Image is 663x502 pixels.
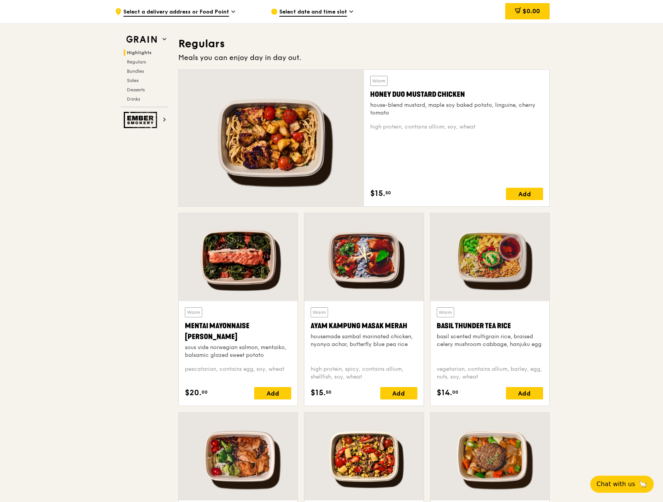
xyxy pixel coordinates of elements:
[437,320,543,331] div: Basil Thunder Tea Rice
[506,387,543,399] div: Add
[127,59,146,65] span: Regulars
[638,480,648,489] span: 🦙
[506,188,543,200] div: Add
[279,8,347,17] span: Select date and time slot
[178,52,550,63] div: Meals you can enjoy day in day out.
[185,307,202,317] div: Warm
[311,365,417,381] div: high protein, spicy, contains allium, shellfish, soy, wheat
[127,87,145,93] span: Desserts
[590,476,654,493] button: Chat with us🦙
[202,389,208,395] span: 00
[523,7,540,15] span: $0.00
[370,123,543,131] div: high protein, contains allium, soy, wheat
[127,78,138,83] span: Sides
[437,387,452,399] span: $14.
[185,387,202,399] span: $20.
[385,190,391,196] span: 50
[123,8,229,17] span: Select a delivery address or Food Point
[311,333,417,348] div: housemade sambal marinated chicken, nyonya achar, butterfly blue pea rice
[127,69,144,74] span: Bundles
[124,33,159,46] img: Grain web logo
[127,96,140,102] span: Drinks
[254,387,291,399] div: Add
[127,50,152,55] span: Highlights
[311,307,328,317] div: Warm
[380,387,417,399] div: Add
[185,344,291,359] div: sous vide norwegian salmon, mentaiko, balsamic glazed sweet potato
[596,480,635,489] span: Chat with us
[185,365,291,381] div: pescatarian, contains egg, soy, wheat
[452,389,458,395] span: 00
[311,387,326,399] span: $15.
[370,101,543,117] div: house-blend mustard, maple soy baked potato, linguine, cherry tomato
[326,389,331,395] span: 50
[311,320,417,331] div: Ayam Kampung Masak Merah
[185,320,291,342] div: Mentai Mayonnaise [PERSON_NAME]
[370,89,543,100] div: Honey Duo Mustard Chicken
[124,112,159,128] img: Ember Smokery web logo
[437,307,454,317] div: Warm
[437,333,543,348] div: basil scented multigrain rice, braised celery mushroom cabbage, hanjuku egg
[370,76,388,86] div: Warm
[437,365,543,381] div: vegetarian, contains allium, barley, egg, nuts, soy, wheat
[370,188,385,199] span: $15.
[178,37,550,51] h3: Regulars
